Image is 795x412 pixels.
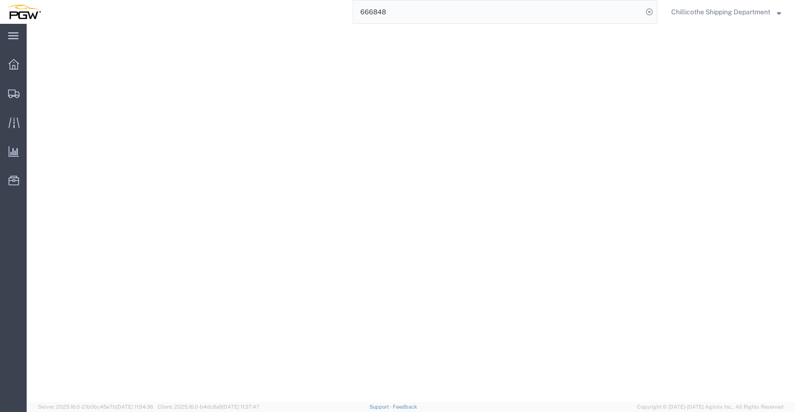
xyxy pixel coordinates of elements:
[393,404,417,410] a: Feedback
[27,24,795,402] iframe: FS Legacy Container
[353,0,643,23] input: Search for shipment number, reference number
[38,404,153,410] span: Server: 2025.16.0-21b0bc45e7b
[671,6,782,18] button: Chillicothe Shipping Department
[671,7,770,17] span: Chillicothe Shipping Department
[637,403,784,411] span: Copyright © [DATE]-[DATE] Agistix Inc., All Rights Reserved
[369,404,393,410] a: Support
[116,404,153,410] span: [DATE] 11:54:36
[222,404,259,410] span: [DATE] 11:37:47
[158,404,259,410] span: Client: 2025.16.0-b4dc8a9
[7,5,41,19] img: logo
